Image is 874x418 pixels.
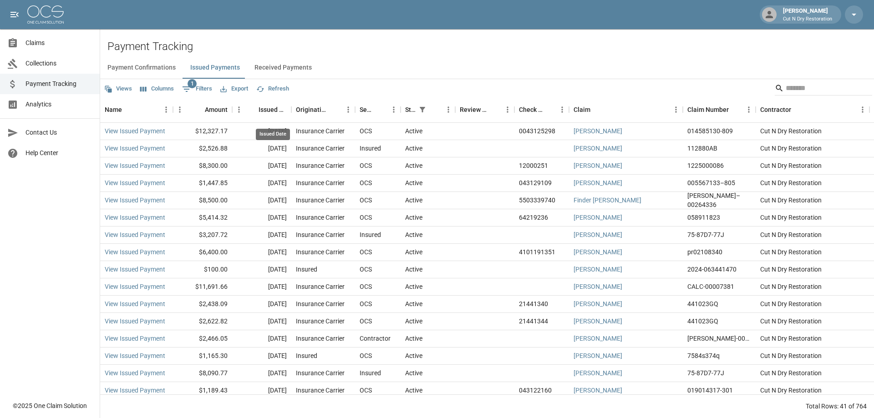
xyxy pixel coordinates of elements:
div: Insurance Carrier [296,247,345,257]
div: OCS [360,265,372,274]
div: OCS [360,299,372,308]
div: Cut N Dry Restoration [756,365,869,382]
div: Insured [360,144,381,153]
div: Originating From [296,97,329,122]
div: Active [405,317,422,326]
div: Check Number [514,97,569,122]
div: Cut N Dry Restoration [756,278,869,296]
div: 441023GQ [687,317,718,326]
div: Active [405,282,422,291]
a: Finder [PERSON_NAME] [574,196,641,205]
div: 64219236 [519,213,548,222]
button: Show filters [180,82,214,96]
a: View Issued Payment [105,230,165,239]
div: Cut N Dry Restoration [756,192,869,209]
div: $2,622.82 [173,313,232,330]
a: [PERSON_NAME] [574,247,622,257]
button: Menu [387,103,401,116]
span: Payment Tracking [25,79,92,89]
div: Check Number [519,97,543,122]
div: OCS [360,351,372,360]
div: Insurance Carrier [296,386,345,395]
div: Insurance Carrier [296,196,345,205]
div: pr02108340 [687,247,722,257]
div: 0043125298 [519,126,555,136]
div: Insurance Carrier [296,178,345,187]
button: Sort [246,103,259,116]
a: View Issued Payment [105,265,165,274]
div: 21441344 [519,317,548,326]
div: $3,207.72 [173,227,232,244]
div: [DATE] [232,365,291,382]
a: View Issued Payment [105,213,165,222]
div: Active [405,161,422,170]
button: Refresh [254,82,291,96]
div: Active [405,126,422,136]
a: [PERSON_NAME] [574,334,622,343]
div: Active [405,178,422,187]
div: OCS [360,247,372,257]
div: [DATE] [232,192,291,209]
a: View Issued Payment [105,368,165,378]
button: Menu [669,103,683,116]
button: Sort [729,103,742,116]
button: Sort [122,103,135,116]
button: Menu [742,103,756,116]
span: Analytics [25,100,92,109]
a: [PERSON_NAME] [574,161,622,170]
a: [PERSON_NAME] [574,178,622,187]
div: Originating From [291,97,355,122]
div: Review Status [460,97,488,122]
div: Sent To [355,97,401,122]
div: 014585130-809 [687,126,733,136]
div: Name [100,97,173,122]
div: 12000251 [519,161,548,170]
div: OCS [360,282,372,291]
a: View Issued Payment [105,351,165,360]
div: [DATE] [232,382,291,399]
div: Review Status [455,97,514,122]
button: Menu [442,103,455,116]
div: Cut N Dry Restoration [756,330,869,347]
div: Cut N Dry Restoration [756,347,869,365]
button: Sort [329,103,341,116]
div: $1,447.85 [173,175,232,192]
button: Sort [543,103,555,116]
div: Issued Date [259,97,287,122]
a: View Issued Payment [105,178,165,187]
div: [DATE] [232,244,291,261]
div: Insurance Carrier [296,126,345,136]
a: [PERSON_NAME] [574,126,622,136]
div: Claim [569,97,683,122]
div: OCS [360,126,372,136]
div: 5503339740 [519,196,555,205]
span: Help Center [25,148,92,158]
div: Insurance Carrier [296,299,345,308]
div: $1,165.30 [173,347,232,365]
div: [DATE] [232,347,291,365]
a: [PERSON_NAME] [574,386,622,395]
button: Sort [192,103,205,116]
button: Menu [501,103,514,116]
button: open drawer [5,5,24,24]
div: Cut N Dry Restoration [756,157,869,175]
div: [DATE] [232,296,291,313]
a: View Issued Payment [105,196,165,205]
a: View Issued Payment [105,299,165,308]
div: 2024-063441470 [687,265,737,274]
a: View Issued Payment [105,386,165,395]
div: OCS [360,196,372,205]
button: Sort [374,103,387,116]
div: Cut N Dry Restoration [756,382,869,399]
div: Active [405,265,422,274]
div: Cut N Dry Restoration [756,313,869,330]
button: Select columns [138,82,176,96]
div: Contractor [760,97,791,122]
div: [DATE] [232,209,291,227]
div: Insurance Carrier [296,161,345,170]
div: Issued Date [256,129,290,140]
div: 043122160 [519,386,552,395]
div: CAHO-00261723 [687,334,751,343]
div: $5,414.32 [173,209,232,227]
div: [PERSON_NAME] [779,6,836,23]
